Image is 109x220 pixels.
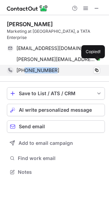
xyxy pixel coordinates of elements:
button: save-profile-one-click [7,87,105,100]
button: Find work email [7,153,105,163]
span: [PERSON_NAME][EMAIL_ADDRESS][DOMAIN_NAME] [16,56,95,62]
button: AI write personalized message [7,104,105,116]
span: [EMAIL_ADDRESS][DOMAIN_NAME] [16,45,95,51]
img: ContactOut v5.3.10 [7,4,48,12]
div: Marketing at [GEOGRAPHIC_DATA], a TATA Enterprise [7,28,105,41]
span: Add to email campaign [19,140,73,146]
span: Notes [18,169,102,175]
div: Save to List / ATS / CRM [19,91,93,96]
span: AI write personalized message [19,107,92,113]
button: Notes [7,167,105,177]
span: Find work email [18,155,102,161]
span: [PHONE_NUMBER] [16,67,59,73]
button: Add to email campaign [7,137,105,149]
button: Send email [7,120,105,133]
span: Send email [19,124,45,129]
div: [PERSON_NAME] [7,21,53,28]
